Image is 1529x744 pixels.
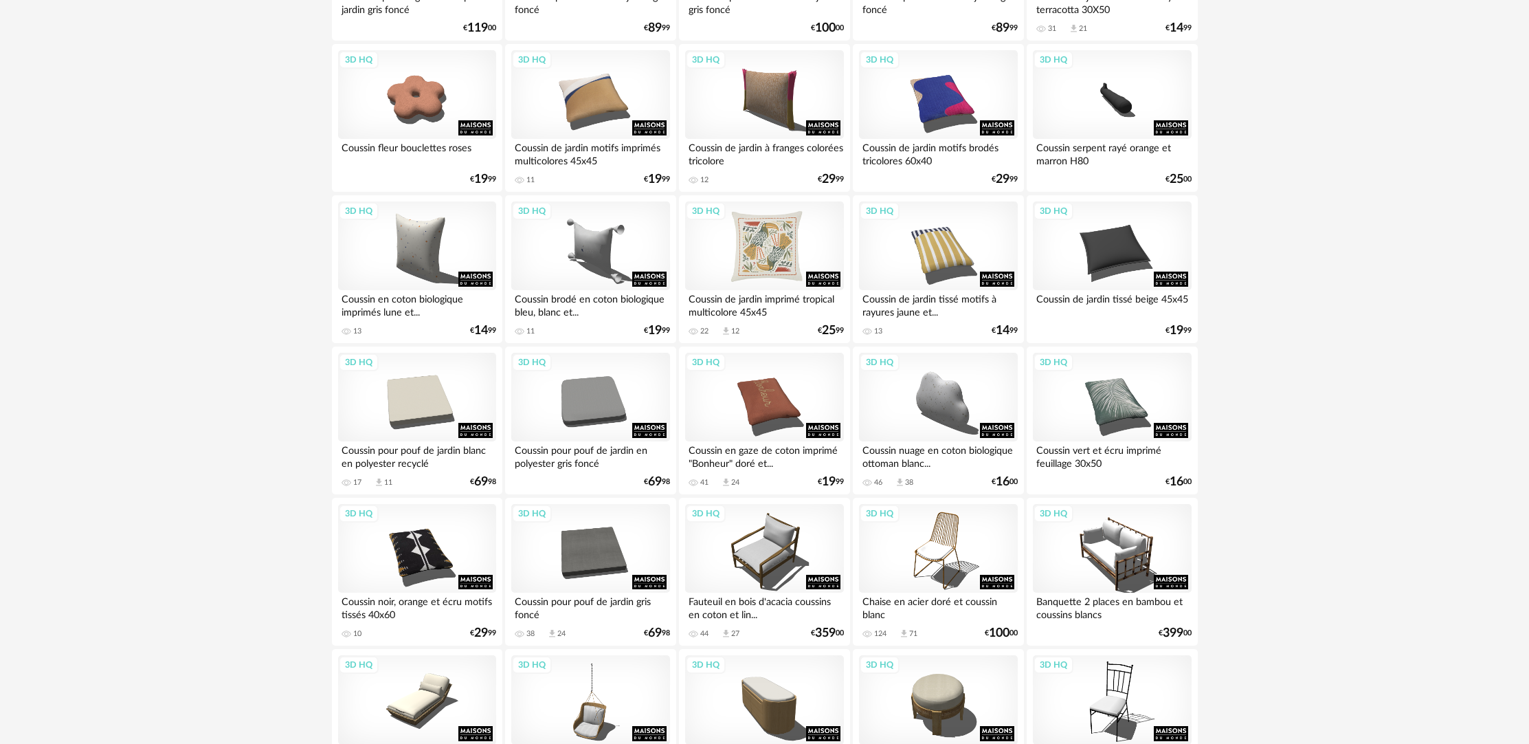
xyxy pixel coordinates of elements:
div: 71 [909,629,917,639]
div: 3D HQ [686,202,726,220]
span: 14 [1170,23,1183,33]
span: Download icon [1069,23,1079,34]
a: 3D HQ Coussin noir, orange et écru motifs tissés 40x60 10 €2999 [332,498,502,646]
div: 13 [874,327,882,336]
div: Chaise en acier doré et coussin blanc [859,593,1017,620]
a: 3D HQ Coussin fleur bouclettes roses €1999 [332,44,502,193]
div: 24 [557,629,566,639]
div: 3D HQ [512,51,552,69]
span: 359 [815,628,836,638]
span: 69 [648,477,662,487]
div: 17 [353,478,361,488]
span: 19 [648,326,662,336]
div: € 00 [992,477,1018,487]
span: 399 [1163,628,1183,638]
div: 21 [1079,24,1087,34]
div: 38 [905,478,913,488]
div: € 99 [818,326,844,336]
div: 22 [700,327,708,336]
a: 3D HQ Fauteuil en bois d'acacia coussins en coton et lin... 44 Download icon 27 €35900 [679,498,849,646]
span: 89 [648,23,662,33]
span: 100 [815,23,836,33]
div: 3D HQ [512,202,552,220]
a: 3D HQ Chaise en acier doré et coussin blanc 124 Download icon 71 €10000 [853,498,1023,646]
div: 10 [353,629,361,639]
div: 27 [731,629,739,639]
div: Coussin de jardin motifs imprimés multicolores 45x45 [511,139,669,166]
div: 3D HQ [686,505,726,523]
div: € 00 [463,23,496,33]
div: 46 [874,478,882,488]
div: € 00 [1165,477,1192,487]
a: 3D HQ Coussin de jardin motifs brodés tricolores 60x40 €2999 [853,44,1023,193]
span: 29 [822,175,836,184]
div: 3D HQ [1034,51,1073,69]
div: 3D HQ [512,656,552,674]
span: Download icon [374,477,384,488]
div: 3D HQ [339,353,379,371]
span: 25 [822,326,836,336]
div: 3D HQ [1034,353,1073,371]
div: 3D HQ [339,51,379,69]
span: Download icon [721,628,731,639]
div: Coussin de jardin imprimé tropical multicolore 45x45 [685,290,843,318]
span: Download icon [547,628,557,639]
div: Coussin de jardin tissé beige 45x45 [1033,290,1191,318]
div: € 99 [1165,23,1192,33]
div: 3D HQ [1034,656,1073,674]
div: € 99 [992,326,1018,336]
span: 69 [474,477,488,487]
div: Fauteuil en bois d'acacia coussins en coton et lin... [685,593,843,620]
div: € 99 [470,326,496,336]
a: 3D HQ Coussin en coton biologique imprimés lune et... 13 €1499 [332,195,502,344]
div: Coussin de jardin à franges colorées tricolore [685,139,843,166]
div: Coussin de jardin motifs brodés tricolores 60x40 [859,139,1017,166]
div: 11 [526,327,535,336]
div: € 99 [644,23,670,33]
div: Coussin noir, orange et écru motifs tissés 40x60 [338,593,496,620]
div: € 00 [811,628,844,638]
a: 3D HQ Banquette 2 places en bambou et coussins blancs €39900 [1027,498,1197,646]
span: Download icon [721,477,731,488]
span: 29 [474,628,488,638]
div: 3D HQ [860,505,900,523]
div: € 99 [818,477,844,487]
div: € 99 [644,326,670,336]
div: Coussin en gaze de coton imprimé "Bonheur" doré et... [685,441,843,469]
div: Coussin en coton biologique imprimés lune et... [338,290,496,318]
div: 3D HQ [860,656,900,674]
div: 3D HQ [512,353,552,371]
a: 3D HQ Coussin brodé en coton biologique bleu, blanc et... 11 €1999 [505,195,676,344]
span: 14 [996,326,1009,336]
a: 3D HQ Coussin pour pouf de jardin gris foncé 38 Download icon 24 €6998 [505,498,676,646]
div: € 99 [470,175,496,184]
div: Coussin brodé en coton biologique bleu, blanc et... [511,290,669,318]
div: 11 [526,175,535,185]
div: 3D HQ [860,202,900,220]
div: € 99 [992,175,1018,184]
div: Coussin nuage en coton biologique ottoman blanc... [859,441,1017,469]
span: 19 [474,175,488,184]
a: 3D HQ Coussin pour pouf de jardin blanc en polyester recyclé 17 Download icon 11 €6998 [332,347,502,495]
div: 24 [731,478,739,488]
div: 3D HQ [686,656,726,674]
div: € 99 [992,23,1018,33]
div: 38 [526,629,535,639]
div: 3D HQ [512,505,552,523]
div: Coussin pour pouf de jardin blanc en polyester recyclé [338,441,496,469]
div: 11 [384,478,392,488]
span: 119 [467,23,488,33]
div: € 00 [1159,628,1192,638]
div: € 00 [985,628,1018,638]
div: Coussin serpent rayé orange et marron H80 [1033,139,1191,166]
a: 3D HQ Coussin pour pouf de jardin en polyester gris foncé €6998 [505,347,676,495]
div: Banquette 2 places en bambou et coussins blancs [1033,593,1191,620]
div: 3D HQ [686,51,726,69]
div: 3D HQ [1034,505,1073,523]
div: € 99 [644,175,670,184]
a: 3D HQ Coussin de jardin à franges colorées tricolore 12 €2999 [679,44,849,193]
span: 89 [996,23,1009,33]
div: Coussin de jardin tissé motifs à rayures jaune et... [859,290,1017,318]
div: Coussin fleur bouclettes roses [338,139,496,166]
div: 3D HQ [860,353,900,371]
